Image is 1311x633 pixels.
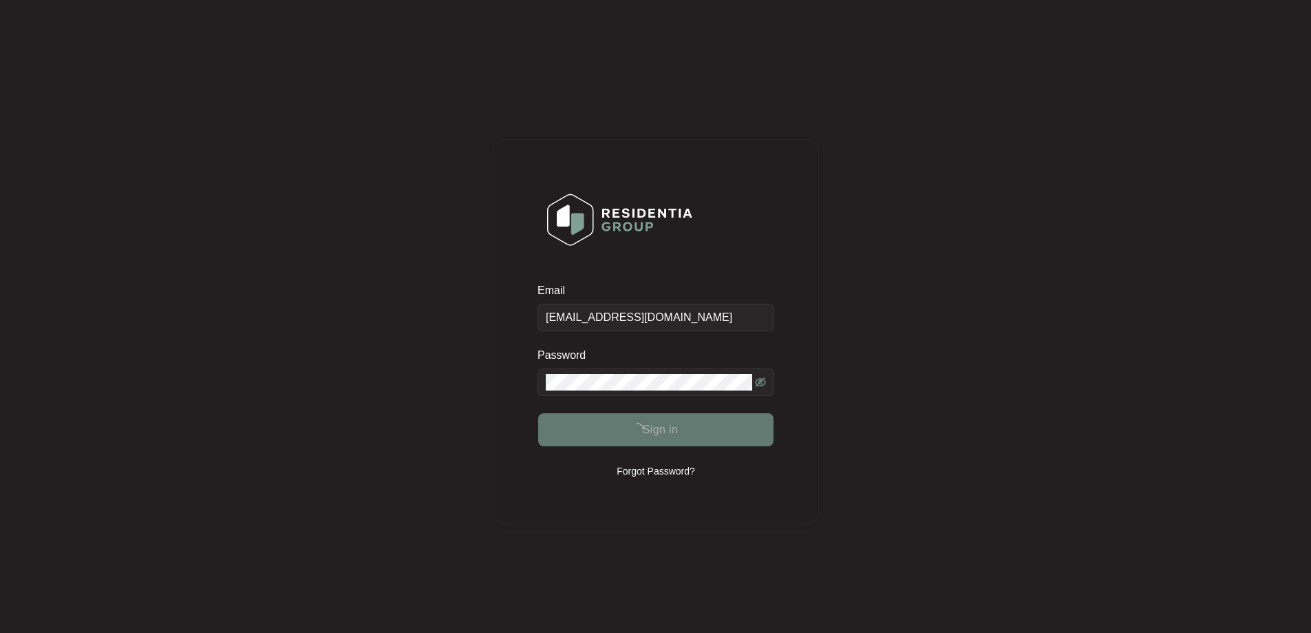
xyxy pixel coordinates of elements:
[538,413,774,446] button: Sign in
[617,464,695,478] p: Forgot Password?
[755,377,766,388] span: eye-invisible
[546,374,752,391] input: Password
[537,304,774,331] input: Email
[642,422,678,438] span: Sign in
[538,185,701,255] img: Login Logo
[626,420,645,439] span: loading
[537,284,575,298] label: Email
[537,349,596,362] label: Password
